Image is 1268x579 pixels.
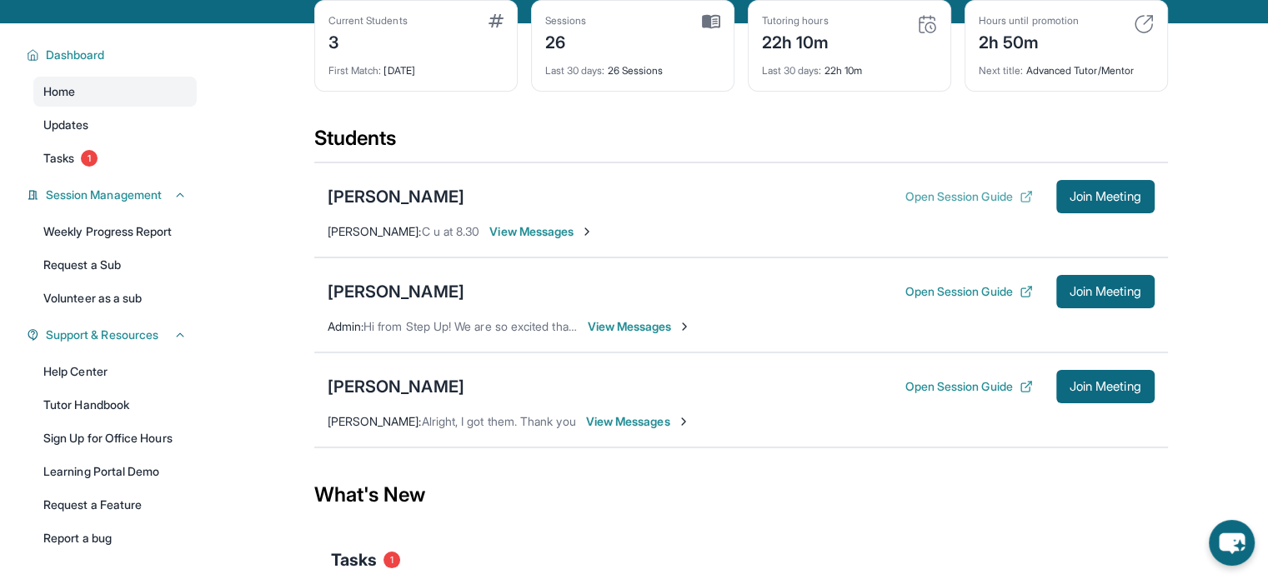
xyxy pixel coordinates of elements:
[33,77,197,107] a: Home
[979,14,1079,27] div: Hours until promotion
[489,223,594,240] span: View Messages
[328,64,382,77] span: First Match :
[489,14,504,27] img: card
[39,187,187,203] button: Session Management
[328,185,464,208] div: [PERSON_NAME]
[33,357,197,387] a: Help Center
[33,490,197,520] a: Request a Feature
[383,552,400,568] span: 1
[46,327,158,343] span: Support & Resources
[905,188,1032,205] button: Open Session Guide
[43,83,75,100] span: Home
[328,27,408,54] div: 3
[33,143,197,173] a: Tasks1
[762,27,829,54] div: 22h 10m
[762,64,822,77] span: Last 30 days :
[43,150,74,167] span: Tasks
[545,64,605,77] span: Last 30 days :
[422,224,480,238] span: C u at 8.30
[1070,287,1141,297] span: Join Meeting
[46,47,105,63] span: Dashboard
[422,414,576,428] span: Alright, I got them. Thank you
[586,413,690,430] span: View Messages
[33,283,197,313] a: Volunteer as a sub
[33,523,197,553] a: Report a bug
[33,110,197,140] a: Updates
[905,283,1032,300] button: Open Session Guide
[328,414,422,428] span: [PERSON_NAME] :
[33,457,197,487] a: Learning Portal Demo
[81,150,98,167] span: 1
[1070,382,1141,392] span: Join Meeting
[677,415,690,428] img: Chevron-Right
[1056,370,1155,403] button: Join Meeting
[979,54,1154,77] div: Advanced Tutor/Mentor
[545,54,720,77] div: 26 Sessions
[762,54,937,77] div: 22h 10m
[1056,275,1155,308] button: Join Meeting
[1209,520,1255,566] button: chat-button
[328,224,422,238] span: [PERSON_NAME] :
[328,375,464,398] div: [PERSON_NAME]
[328,14,408,27] div: Current Students
[328,280,464,303] div: [PERSON_NAME]
[678,320,691,333] img: Chevron-Right
[331,548,377,572] span: Tasks
[39,327,187,343] button: Support & Resources
[33,423,197,453] a: Sign Up for Office Hours
[702,14,720,29] img: card
[314,458,1168,532] div: What's New
[43,117,89,133] span: Updates
[33,250,197,280] a: Request a Sub
[979,64,1024,77] span: Next title :
[33,217,197,247] a: Weekly Progress Report
[580,225,594,238] img: Chevron-Right
[979,27,1079,54] div: 2h 50m
[1134,14,1154,34] img: card
[328,319,363,333] span: Admin :
[314,125,1168,162] div: Students
[762,14,829,27] div: Tutoring hours
[1070,192,1141,202] span: Join Meeting
[545,14,587,27] div: Sessions
[46,187,162,203] span: Session Management
[917,14,937,34] img: card
[545,27,587,54] div: 26
[905,378,1032,395] button: Open Session Guide
[588,318,692,335] span: View Messages
[328,54,504,77] div: [DATE]
[33,390,197,420] a: Tutor Handbook
[39,47,187,63] button: Dashboard
[1056,180,1155,213] button: Join Meeting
